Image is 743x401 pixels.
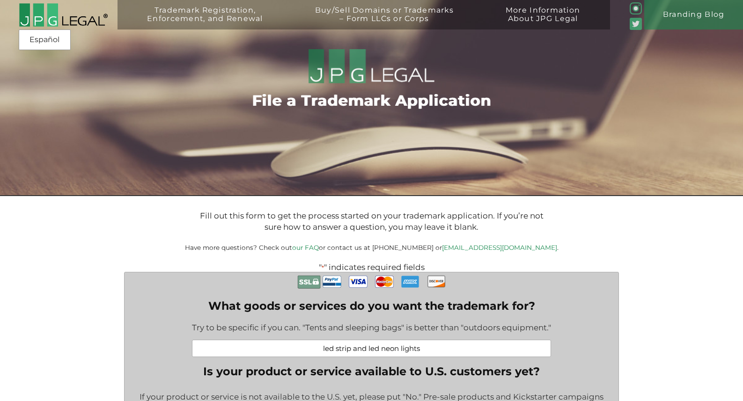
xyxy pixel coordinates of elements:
small: Have more questions? Check out or contact us at [PHONE_NUMBER] or . [185,244,559,251]
a: Español [22,31,68,48]
img: Discover [427,272,446,290]
img: Secure Payment with SSL [297,272,321,292]
img: MasterCard [375,272,394,291]
img: glyph-logo_May2016-green3-90.png [630,2,642,15]
img: 2016-logo-black-letters-3-r.png [19,3,108,27]
label: What goods or services do you want the trademark for? [192,299,551,313]
img: AmEx [401,272,419,291]
legend: Is your product or service available to U.S. customers yet? [203,365,540,378]
a: our FAQ [292,244,319,251]
a: More InformationAbout JPG Legal [483,6,603,36]
a: [EMAIL_ADDRESS][DOMAIN_NAME] [442,244,557,251]
a: Buy/Sell Domains or Trademarks– Form LLCs or Corps [293,6,476,36]
img: Twitter_Social_Icon_Rounded_Square_Color-mid-green3-90.png [630,18,642,30]
div: Try to be specific if you can. "Tents and sleeping bags" is better than "outdoors equipment." [192,317,551,340]
img: Visa [349,272,368,291]
img: PayPal [323,272,341,291]
a: Trademark Registration,Enforcement, and Renewal [125,6,286,36]
p: Fill out this form to get the process started on your trademark application. If you’re not sure h... [193,211,550,233]
input: Examples: Pet leashes; Healthcare consulting; Web-based accounting software [192,340,551,357]
p: " " indicates required fields [96,262,646,272]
